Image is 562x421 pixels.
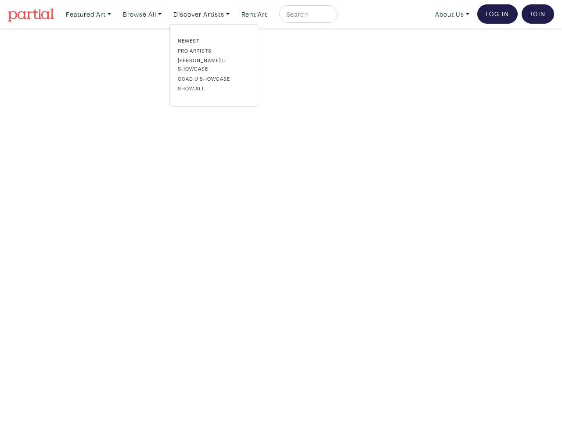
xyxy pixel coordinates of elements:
div: Featured Art [169,24,258,107]
a: Pro artists [178,46,250,54]
a: Log In [477,4,518,24]
a: Browse All [119,5,166,23]
a: [PERSON_NAME] U Showcase [178,56,250,72]
a: OCAD U Showcase [178,75,250,82]
a: Featured Art [62,5,115,23]
a: Rent Art [238,5,271,23]
a: Join [522,4,554,24]
a: Discover Artists [169,5,234,23]
input: Search [285,9,329,20]
a: About Us [431,5,473,23]
a: Show all [178,84,250,92]
a: Newest [178,36,250,44]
